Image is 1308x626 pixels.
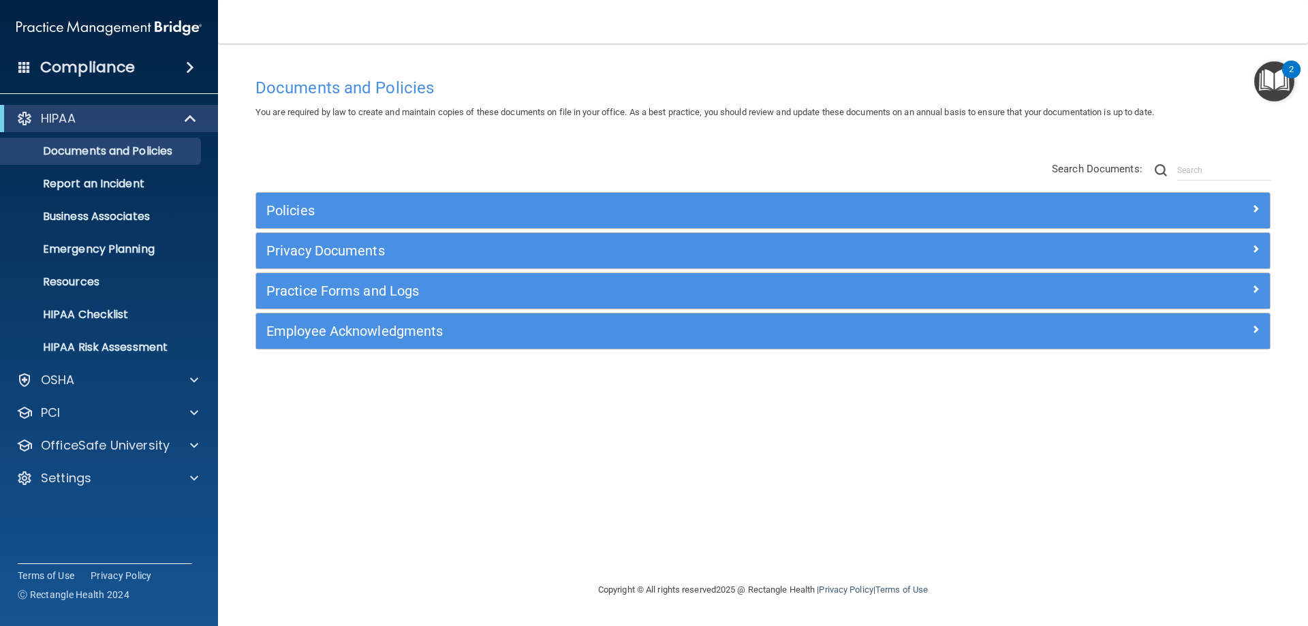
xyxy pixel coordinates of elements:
p: Resources [9,275,195,289]
a: Settings [16,470,198,486]
h4: Compliance [40,58,135,77]
h5: Privacy Documents [266,243,1006,258]
h5: Policies [266,203,1006,218]
p: HIPAA Checklist [9,308,195,322]
a: Employee Acknowledgments [266,320,1260,342]
a: OfficeSafe University [16,437,198,454]
a: HIPAA [16,110,198,127]
p: HIPAA Risk Assessment [9,341,195,354]
img: ic-search.3b580494.png [1155,164,1167,176]
a: Privacy Policy [819,584,873,595]
img: PMB logo [16,14,202,42]
input: Search [1177,160,1271,181]
div: Copyright © All rights reserved 2025 @ Rectangle Health | | [514,568,1012,612]
div: 2 [1289,69,1294,87]
h5: Practice Forms and Logs [266,283,1006,298]
a: Terms of Use [875,584,928,595]
a: Privacy Policy [91,569,152,582]
p: Business Associates [9,210,195,223]
p: Report an Incident [9,177,195,191]
p: Settings [41,470,91,486]
a: PCI [16,405,198,421]
p: Emergency Planning [9,242,195,256]
p: PCI [41,405,60,421]
p: OSHA [41,372,75,388]
p: OfficeSafe University [41,437,170,454]
span: Search Documents: [1052,163,1142,175]
a: Privacy Documents [266,240,1260,262]
h4: Documents and Policies [255,79,1271,97]
a: OSHA [16,372,198,388]
a: Terms of Use [18,569,74,582]
a: Practice Forms and Logs [266,280,1260,302]
p: Documents and Policies [9,144,195,158]
button: Open Resource Center, 2 new notifications [1254,61,1294,101]
a: Policies [266,200,1260,221]
h5: Employee Acknowledgments [266,324,1006,339]
p: HIPAA [41,110,76,127]
span: You are required by law to create and maintain copies of these documents on file in your office. ... [255,107,1154,117]
span: Ⓒ Rectangle Health 2024 [18,588,129,601]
